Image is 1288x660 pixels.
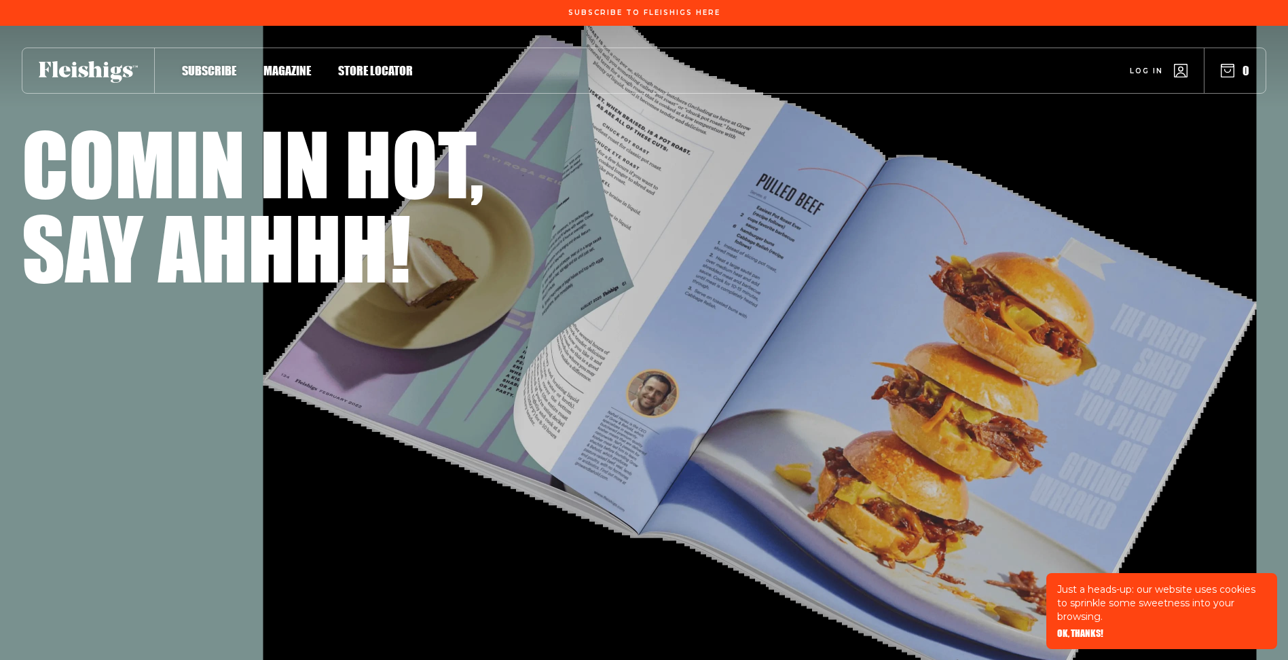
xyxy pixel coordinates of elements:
a: Subscribe To Fleishigs Here [566,9,723,16]
a: Subscribe [182,61,236,79]
h1: Comin in hot, [22,121,484,205]
a: Store locator [338,61,413,79]
p: Just a heads-up: our website uses cookies to sprinkle some sweetness into your browsing. [1057,583,1266,623]
button: OK, THANKS! [1057,629,1103,638]
span: Magazine [263,63,311,78]
span: Subscribe [182,63,236,78]
a: Magazine [263,61,311,79]
h1: Say ahhhh! [22,205,411,289]
a: Log in [1130,64,1188,77]
span: Store locator [338,63,413,78]
button: 0 [1221,63,1249,78]
span: Log in [1130,66,1163,76]
span: Subscribe To Fleishigs Here [568,9,720,17]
